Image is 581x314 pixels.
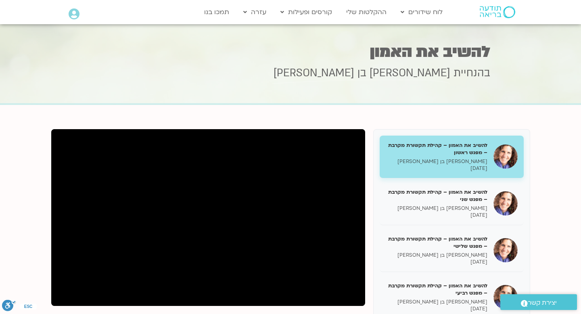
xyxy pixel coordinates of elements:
h1: להשיב את האמון [91,44,490,60]
p: [DATE] [386,306,487,312]
p: [PERSON_NAME] בן [PERSON_NAME] [386,158,487,165]
span: בהנחיית [454,66,490,80]
span: יצירת קשר [528,297,557,308]
img: להשיב את האמון – קהילת תקשורת מקרבת – מפגש שני [493,191,518,216]
a: ההקלטות שלי [342,4,391,20]
h5: להשיב את האמון – קהילת תקשורת מקרבת – מפגש ראשון [386,142,487,156]
p: [DATE] [386,165,487,172]
a: קורסים ופעילות [276,4,336,20]
img: להשיב את האמון – קהילת תקשורת מקרבת – מפגש רביעי [493,285,518,309]
p: [DATE] [386,212,487,219]
a: יצירת קשר [500,294,577,310]
p: [PERSON_NAME] בן [PERSON_NAME] [386,205,487,212]
img: תודעה בריאה [480,6,515,18]
p: [DATE] [386,259,487,266]
p: [PERSON_NAME] בן [PERSON_NAME] [386,299,487,306]
a: לוח שידורים [397,4,447,20]
a: תמכו בנו [200,4,233,20]
a: עזרה [239,4,270,20]
img: להשיב את האמון – קהילת תקשורת מקרבת – מפגש ראשון [493,144,518,169]
h5: להשיב את האמון – קהילת תקשורת מקרבת – מפגש רביעי [386,282,487,297]
h5: להשיב את האמון – קהילת תקשורת מקרבת – מפגש שלישי [386,235,487,250]
h5: להשיב את האמון – קהילת תקשורת מקרבת – מפגש שני [386,188,487,203]
img: להשיב את האמון – קהילת תקשורת מקרבת – מפגש שלישי [493,238,518,262]
p: [PERSON_NAME] בן [PERSON_NAME] [386,252,487,259]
